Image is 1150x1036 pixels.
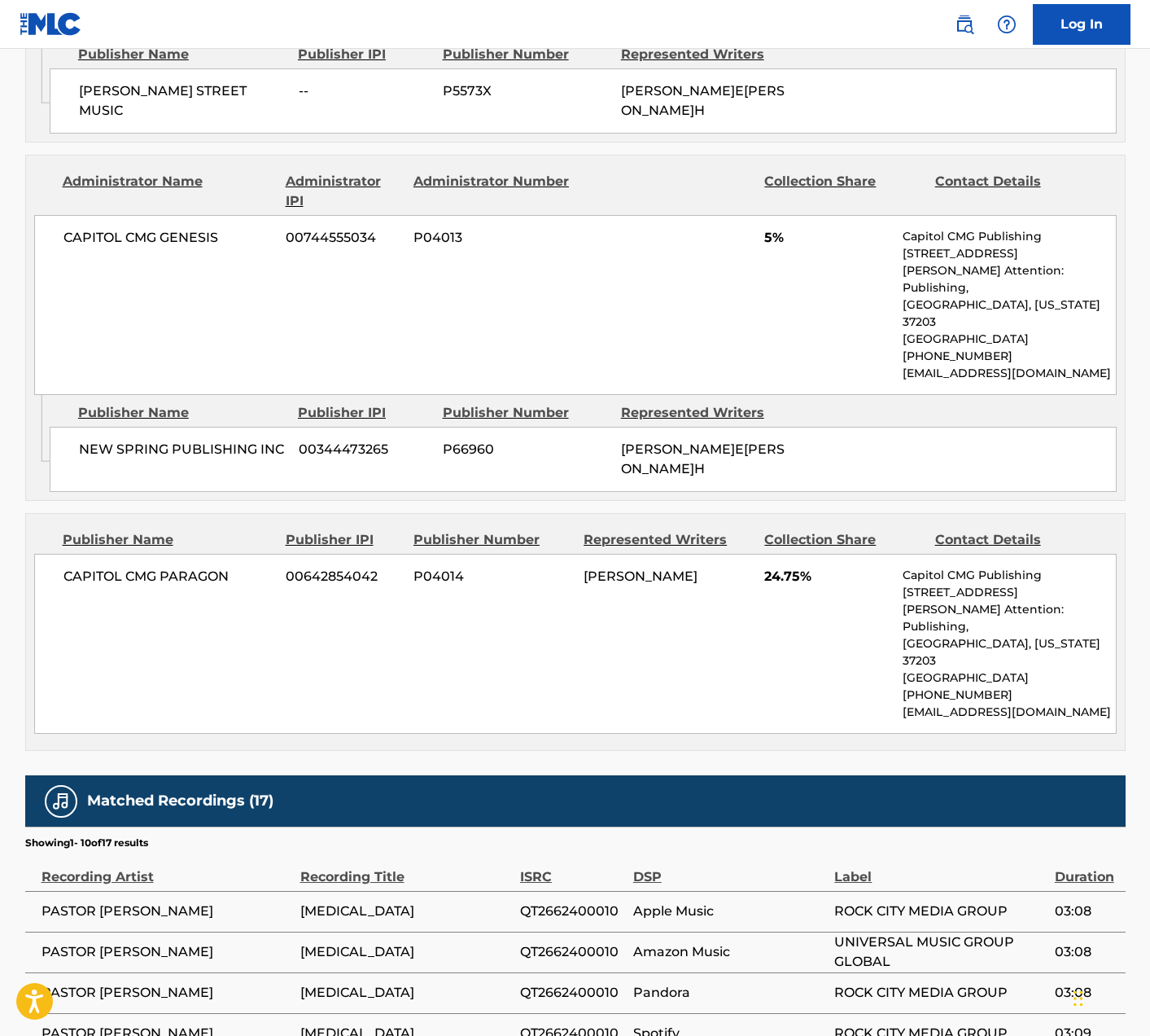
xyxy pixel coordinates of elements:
[79,440,286,459] span: NEW SPRING PUBLISHING INC
[997,15,1017,34] img: help
[443,45,609,64] div: Publisher Number
[413,567,571,586] span: P04014
[87,792,273,810] h5: Matched Recordings (17)
[443,440,609,459] span: P66960
[633,942,827,962] span: Amazon Music
[834,983,1046,1003] span: ROCK CITY MEDIA GROUP
[443,81,609,101] span: P5573X
[621,45,787,64] div: Represented Writers
[1055,850,1117,887] div: Duration
[584,530,752,550] div: Represented Writers
[834,850,1046,887] div: Label
[300,902,512,921] span: [MEDICAL_DATA]
[413,228,571,248] span: P04013
[903,584,1115,635] p: [STREET_ADDRESS][PERSON_NAME] Attention: Publishing,
[42,983,292,1003] span: PASTOR [PERSON_NAME]
[42,902,292,921] span: PASTOR [PERSON_NAME]
[1055,983,1117,1003] span: 03:08
[298,45,431,64] div: Publisher IPI
[633,902,827,921] span: Apple Music
[63,172,273,211] div: Administrator Name
[1033,4,1130,45] a: Log In
[286,567,401,586] span: 00642854042
[903,365,1115,382] p: [EMAIL_ADDRESS][DOMAIN_NAME]
[300,942,512,962] span: [MEDICAL_DATA]
[298,403,431,423] div: Publisher IPI
[1055,902,1117,921] span: 03:08
[78,403,286,423] div: Publisher Name
[633,850,827,887] div: DSP
[903,296,1115,331] p: [GEOGRAPHIC_DATA], [US_STATE] 37203
[413,172,571,211] div: Administrator Number
[520,942,625,962] span: QT2662400010
[1055,942,1117,962] span: 03:08
[633,983,827,1003] span: Pandora
[300,983,512,1003] span: [MEDICAL_DATA]
[935,530,1093,550] div: Contact Details
[520,902,625,921] span: QT2662400010
[42,850,292,887] div: Recording Artist
[834,902,1046,921] span: ROCK CITY MEDIA GROUP
[621,83,785,118] span: [PERSON_NAME]E[PERSON_NAME]H
[300,850,512,887] div: Recording Title
[584,568,697,584] span: [PERSON_NAME]
[955,15,974,34] img: search
[286,228,401,248] span: 00744555034
[903,245,1115,296] p: [STREET_ADDRESS][PERSON_NAME] Attention: Publishing,
[764,172,922,211] div: Collection Share
[903,567,1115,584] p: Capitol CMG Publishing
[63,530,273,550] div: Publisher Name
[948,8,981,41] a: Public Search
[51,792,71,811] img: Matched Recordings
[764,567,890,586] span: 24.75%
[25,836,148,850] p: Showing 1 - 10 of 17 results
[63,228,274,248] span: CAPITOL CMG GENESIS
[520,983,625,1003] span: QT2662400010
[520,850,625,887] div: ISRC
[299,440,431,459] span: 00344473265
[1069,958,1150,1036] iframe: Chat Widget
[764,228,890,248] span: 5%
[63,567,274,586] span: CAPITOL CMG PARAGON
[1073,974,1083,1023] div: Drag
[286,172,401,211] div: Administrator IPI
[42,942,292,962] span: PASTOR [PERSON_NAME]
[286,530,401,550] div: Publisher IPI
[621,403,787,423] div: Represented Writers
[903,635,1115,669] p: [GEOGRAPHIC_DATA], [US_STATE] 37203
[903,348,1115,365] p: [PHONE_NUMBER]
[764,530,922,550] div: Collection Share
[299,81,431,101] span: --
[903,669,1115,687] p: [GEOGRAPHIC_DATA]
[413,530,571,550] div: Publisher Number
[621,441,785,476] span: [PERSON_NAME]E[PERSON_NAME]H
[903,228,1115,245] p: Capitol CMG Publishing
[20,12,82,36] img: MLC Logo
[78,45,286,64] div: Publisher Name
[443,403,609,423] div: Publisher Number
[79,81,286,121] span: [PERSON_NAME] STREET MUSIC
[903,331,1115,348] p: [GEOGRAPHIC_DATA]
[990,8,1023,41] div: Help
[903,687,1115,704] p: [PHONE_NUMBER]
[935,172,1093,211] div: Contact Details
[903,704,1115,721] p: [EMAIL_ADDRESS][DOMAIN_NAME]
[834,933,1046,972] span: UNIVERSAL MUSIC GROUP GLOBAL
